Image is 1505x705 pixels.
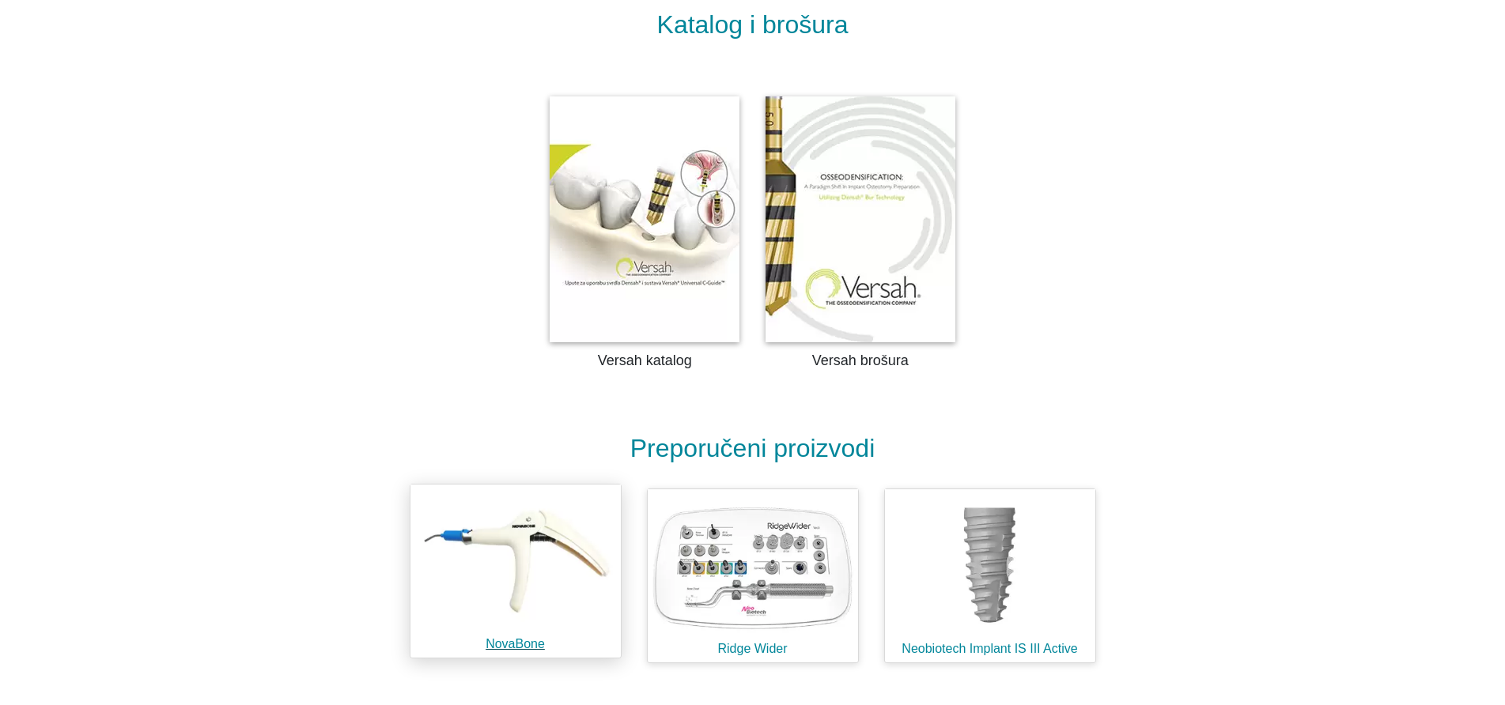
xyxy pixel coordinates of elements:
[872,476,1109,676] a: Neobiotech Implant IS III Active
[761,350,961,371] figcaption: Versah brošura
[397,476,634,676] a: NovaBone
[648,641,858,656] h1: Ridge Wider
[885,641,1095,656] h1: Neobiotech Implant IS III Active
[545,350,745,371] figcaption: Versah katalog
[410,636,621,651] h1: NovaBone
[322,12,1184,37] h2: Katalog i brošura
[634,476,872,676] a: Ridge Wider
[322,433,1184,463] h2: Preporučeni proizvodi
